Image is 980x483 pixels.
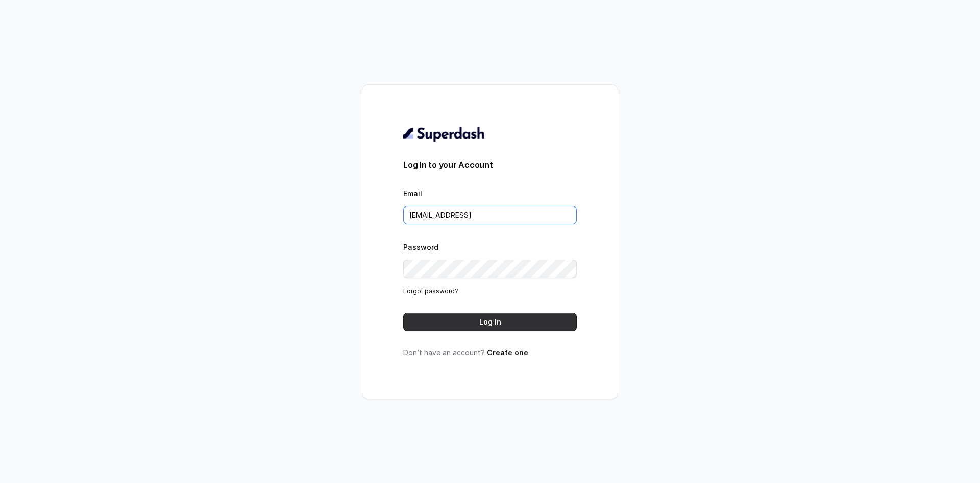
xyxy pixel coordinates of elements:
input: youremail@example.com [403,206,577,224]
label: Email [403,189,422,198]
p: Don’t have an account? [403,348,577,358]
img: light.svg [403,126,485,142]
button: Log In [403,313,577,331]
a: Create one [487,348,528,357]
label: Password [403,243,438,251]
a: Forgot password? [403,287,458,295]
h3: Log In to your Account [403,158,577,171]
